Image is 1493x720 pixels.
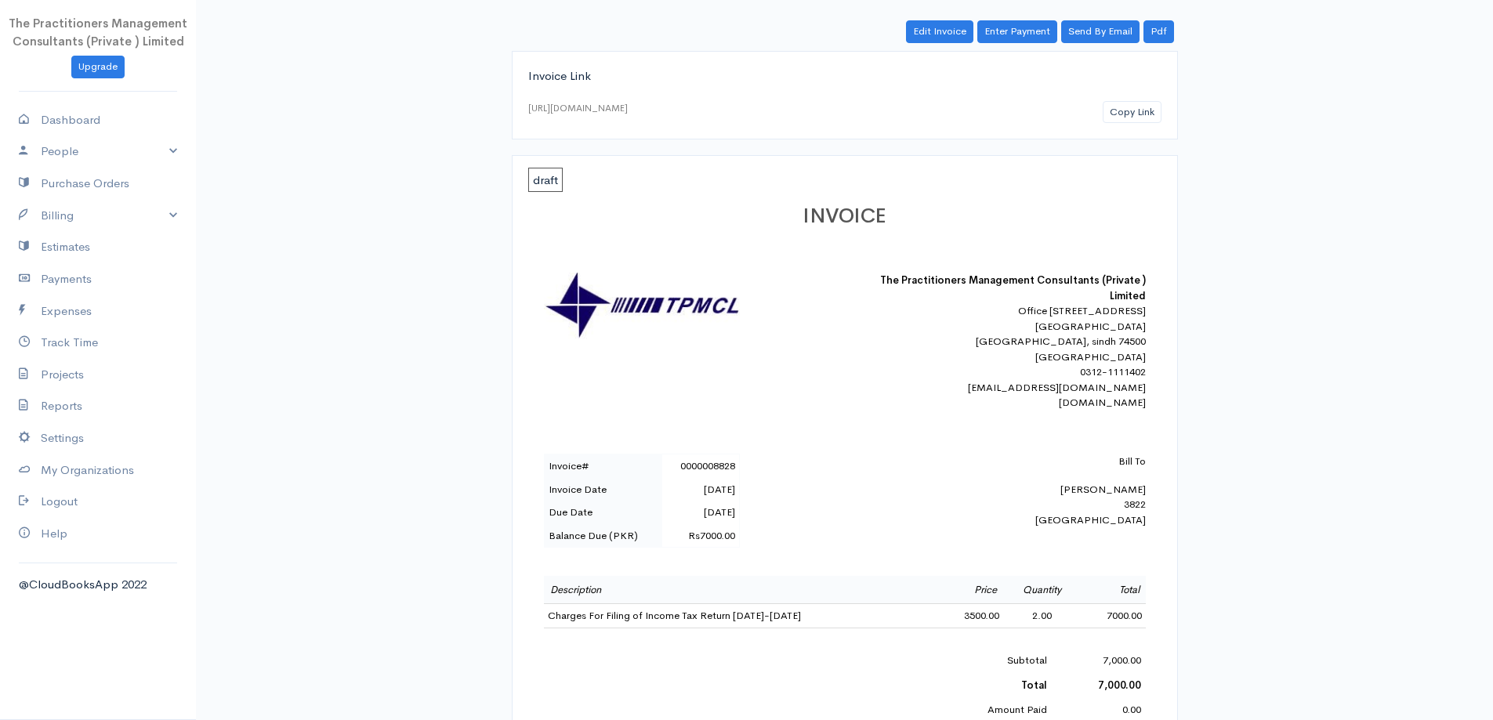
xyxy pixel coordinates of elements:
[662,454,739,478] td: 0000008828
[1021,678,1047,692] b: Total
[938,604,1003,628] td: 3500.00
[544,273,740,339] img: logo-30862.jpg
[880,273,1146,302] b: The Practitioners Management Consultants (Private ) Limited
[977,20,1057,43] a: Enter Payment
[662,501,739,524] td: [DATE]
[544,604,938,628] td: Charges For Filing of Income Tax Return [DATE]-[DATE]
[872,454,1146,527] div: [PERSON_NAME] 3822 [GEOGRAPHIC_DATA]
[544,501,662,524] td: Due Date
[662,478,739,501] td: [DATE]
[19,576,177,594] div: @CloudBooksApp 2022
[1052,648,1145,673] td: 7,000.00
[950,648,1053,673] td: Subtotal
[71,56,125,78] a: Upgrade
[528,168,563,192] span: draft
[1080,576,1145,604] td: Total
[872,454,1146,469] p: Bill To
[1003,576,1080,604] td: Quantity
[1003,604,1080,628] td: 2.00
[906,20,973,43] a: Edit Invoice
[1098,678,1141,692] b: 7,000.00
[544,524,662,548] td: Balance Due (PKR)
[1061,20,1140,43] a: Send By Email
[662,524,739,548] td: Rs7000.00
[544,478,662,501] td: Invoice Date
[528,67,1161,85] div: Invoice Link
[544,576,938,604] td: Description
[544,454,662,478] td: Invoice#
[9,16,187,49] span: The Practitioners Management Consultants (Private ) Limited
[1143,20,1174,43] a: Pdf
[1103,101,1161,124] button: Copy Link
[544,205,1146,228] h1: INVOICE
[872,303,1146,411] div: Office [STREET_ADDRESS] [GEOGRAPHIC_DATA] [GEOGRAPHIC_DATA], sindh 74500 [GEOGRAPHIC_DATA] 0312-1...
[938,576,1003,604] td: Price
[528,101,628,115] div: [URL][DOMAIN_NAME]
[1080,604,1145,628] td: 7000.00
